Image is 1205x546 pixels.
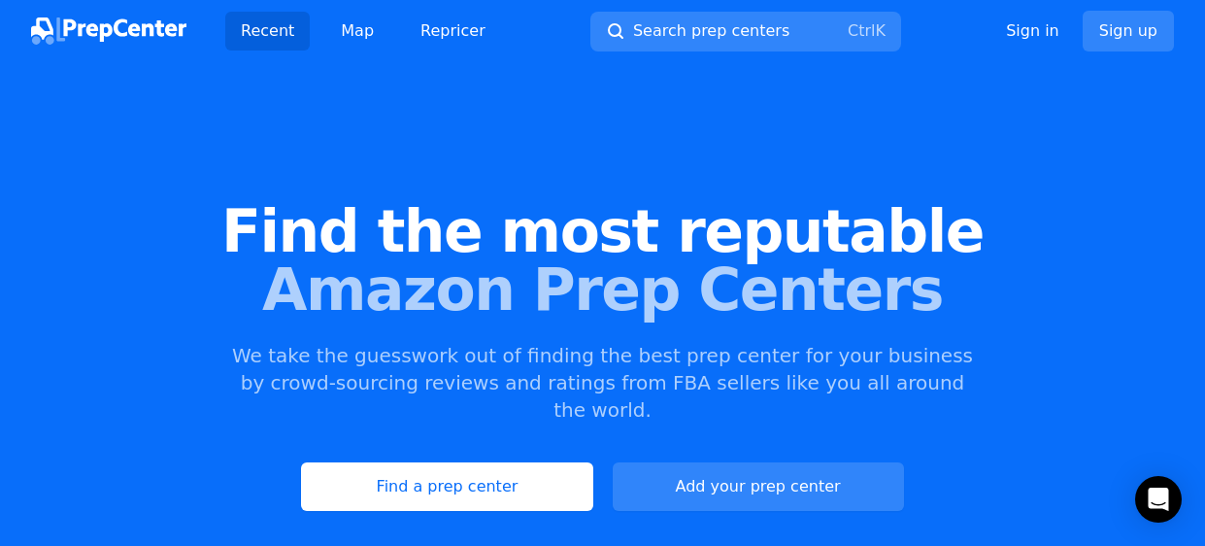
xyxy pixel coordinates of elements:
a: Find a prep center [301,462,592,511]
span: Search prep centers [633,19,789,43]
a: Sign in [1006,19,1059,43]
span: Find the most reputable [31,202,1174,260]
a: Sign up [1083,11,1174,51]
kbd: K [875,21,886,40]
p: We take the guesswork out of finding the best prep center for your business by crowd-sourcing rev... [230,342,976,424]
div: Open Intercom Messenger [1135,476,1182,523]
span: Amazon Prep Centers [31,260,1174,319]
a: Repricer [405,12,501,51]
a: Add your prep center [613,462,904,511]
button: Search prep centersCtrlK [590,12,901,51]
a: Map [325,12,389,51]
kbd: Ctrl [848,21,875,40]
img: PrepCenter [31,17,186,45]
a: Recent [225,12,310,51]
